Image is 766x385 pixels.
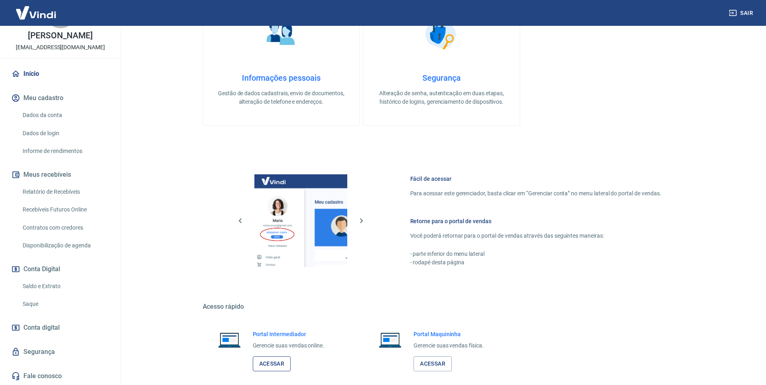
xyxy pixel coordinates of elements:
[373,330,407,349] img: Imagem de um notebook aberto
[19,184,111,200] a: Relatório de Recebíveis
[261,13,301,54] img: Informações pessoais
[10,166,111,184] button: Meus recebíveis
[10,367,111,385] a: Fale conosco
[203,303,681,311] h5: Acesso rápido
[19,125,111,142] a: Dados de login
[254,174,347,267] img: Imagem da dashboard mostrando o botão de gerenciar conta na sidebar no lado esquerdo
[16,43,105,52] p: [EMAIL_ADDRESS][DOMAIN_NAME]
[10,0,62,25] img: Vindi
[28,31,92,40] p: [PERSON_NAME]
[19,201,111,218] a: Recebíveis Futuros Online
[10,65,111,83] a: Início
[413,330,484,338] h6: Portal Maquininha
[410,258,661,267] p: - rodapé desta página
[10,343,111,361] a: Segurança
[410,232,661,240] p: Você poderá retornar para o portal de vendas através das seguintes maneiras:
[410,250,661,258] p: - parte inferior do menu lateral
[19,296,111,312] a: Saque
[253,330,325,338] h6: Portal Intermediador
[19,220,111,236] a: Contratos com credores
[10,89,111,107] button: Meu cadastro
[413,341,484,350] p: Gerencie suas vendas física.
[19,237,111,254] a: Disponibilização de agenda
[19,107,111,123] a: Dados da conta
[10,260,111,278] button: Conta Digital
[410,189,661,198] p: Para acessar este gerenciador, basta clicar em “Gerenciar conta” no menu lateral do portal de ven...
[253,341,325,350] p: Gerencie suas vendas online.
[410,175,661,183] h6: Fácil de acessar
[212,330,246,349] img: Imagem de um notebook aberto
[376,89,507,106] p: Alteração de senha, autenticação em duas etapas, histórico de logins, gerenciamento de dispositivos.
[376,73,507,83] h4: Segurança
[413,356,452,371] a: Acessar
[216,73,346,83] h4: Informações pessoais
[727,6,756,21] button: Sair
[410,217,661,225] h6: Retorne para o portal de vendas
[10,319,111,337] a: Conta digital
[23,322,60,333] span: Conta digital
[216,89,346,106] p: Gestão de dados cadastrais, envio de documentos, alteração de telefone e endereços.
[19,278,111,295] a: Saldo e Extrato
[19,143,111,159] a: Informe de rendimentos
[421,13,462,54] img: Segurança
[253,356,291,371] a: Acessar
